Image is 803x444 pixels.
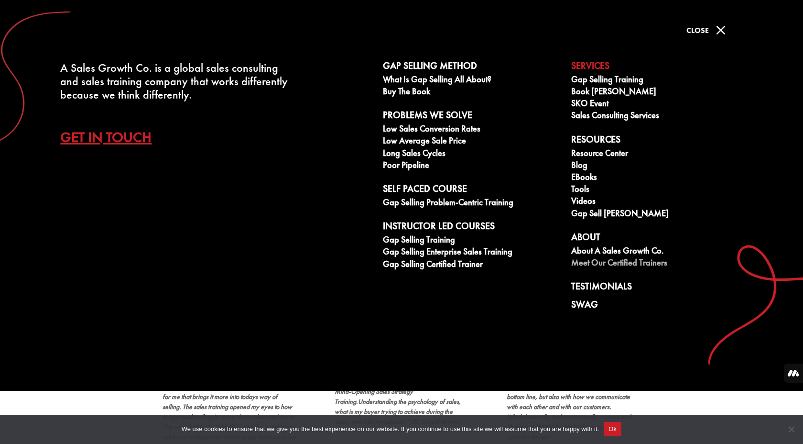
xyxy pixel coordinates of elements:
[571,160,749,172] a: Blog
[383,60,561,75] a: Gap Selling Method
[571,60,749,75] a: Services
[571,196,749,208] a: Videos
[571,184,749,196] a: Tools
[383,221,561,235] a: Instructor Led Courses
[686,25,709,35] span: Close
[335,387,468,433] p: Mind-Opening Sales Strategy Training.
[571,99,749,111] a: SKO Event
[571,299,749,313] a: Swag
[60,121,166,154] a: Get In Touch
[383,235,561,247] a: Gap Selling Training
[383,183,561,198] a: Self Paced Course
[383,110,561,124] a: Problems We Solve
[182,424,599,434] span: We use cookies to ensure that we give you the best experience on our website. If you continue to ...
[383,198,561,210] a: Gap Selling Problem-Centric Training
[383,148,561,160] a: Long Sales Cycles
[711,21,730,40] span: M
[571,134,749,148] a: Resources
[604,422,621,436] button: Ok
[383,87,561,99] a: Buy The Book
[571,148,749,160] a: Resource Center
[571,258,749,270] a: Meet our Certified Trainers
[571,209,749,221] a: Gap Sell [PERSON_NAME]
[383,75,561,87] a: What is Gap Selling all about?
[60,61,298,101] div: A Sales Growth Co. is a global sales consulting and sales training company that works differently...
[571,281,749,295] a: Testimonials
[383,136,561,148] a: Low Average Sale Price
[383,259,561,271] a: Gap Selling Certified Trainer
[383,160,561,172] a: Poor Pipeline
[383,124,561,136] a: Low Sales Conversion Rates
[571,172,749,184] a: eBooks
[571,87,749,99] a: Book [PERSON_NAME]
[786,424,796,434] span: No
[335,397,461,426] span: Understanding the psychology of sales, what is my buyer trying to achieve during the sales, and w...
[383,247,561,259] a: Gap Selling Enterprise Sales Training
[571,232,749,246] a: About
[571,75,749,87] a: Gap Selling Training
[571,111,749,122] a: Sales Consulting Services
[571,246,749,258] a: About A Sales Growth Co.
